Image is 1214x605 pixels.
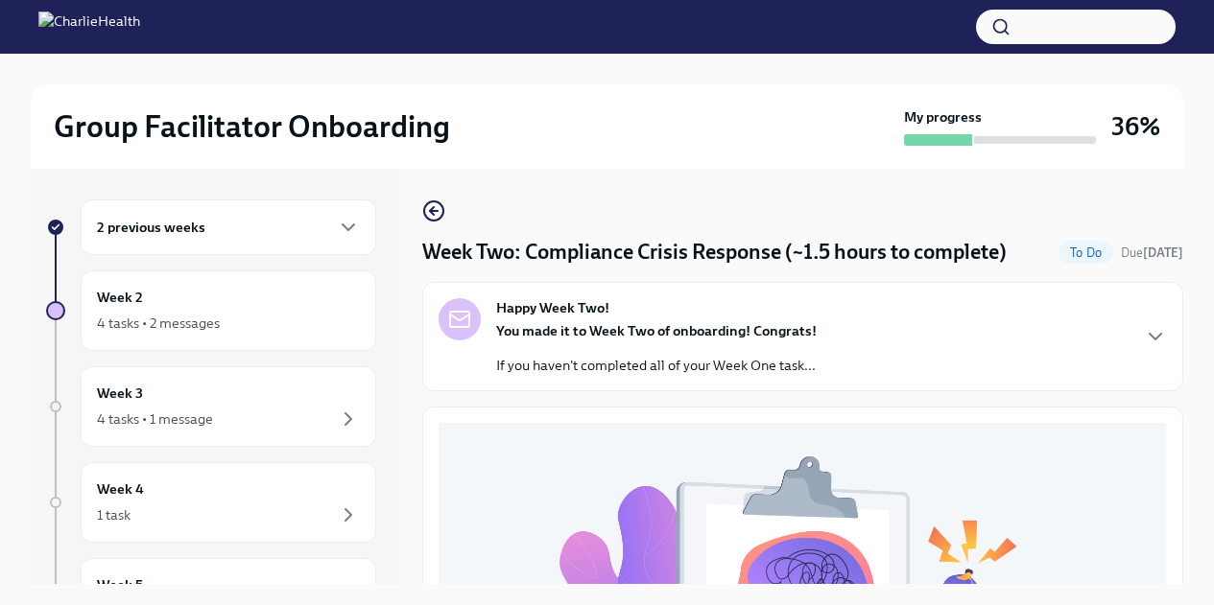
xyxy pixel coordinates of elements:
[97,409,213,429] div: 4 tasks • 1 message
[496,356,817,375] p: If you haven't completed all of your Week One task...
[46,462,376,543] a: Week 41 task
[1121,244,1183,262] span: September 8th, 2025 10:00
[54,107,450,146] h2: Group Facilitator Onboarding
[97,287,143,308] h6: Week 2
[97,314,220,333] div: 4 tasks • 2 messages
[1059,245,1113,260] span: To Do
[97,217,205,238] h6: 2 previous weeks
[1121,245,1183,260] span: Due
[46,270,376,351] a: Week 24 tasks • 2 messages
[97,478,144,500] h6: Week 4
[81,199,376,255] div: 2 previous weeks
[1111,109,1160,144] h3: 36%
[496,298,609,317] strong: Happy Week Two!
[46,366,376,447] a: Week 34 tasks • 1 message
[1143,245,1183,260] strong: [DATE]
[97,383,143,404] h6: Week 3
[38,12,140,42] img: CharlieHealth
[904,107,982,127] strong: My progress
[97,505,131,524] div: 1 task
[97,574,143,595] h6: Week 5
[422,238,1007,267] h4: Week Two: Compliance Crisis Response (~1.5 hours to complete)
[496,322,817,339] strong: You made it to Week Two of onboarding! Congrats!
